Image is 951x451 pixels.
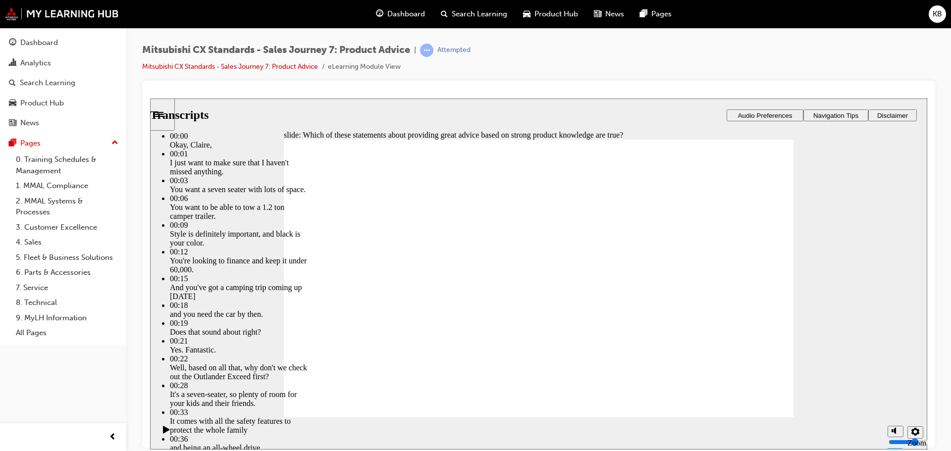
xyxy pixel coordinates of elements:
a: 3. Customer Excellence [12,220,122,235]
span: up-icon [111,137,118,150]
a: 4. Sales [12,235,122,250]
span: guage-icon [9,39,16,48]
span: Product Hub [534,8,578,20]
span: News [605,8,624,20]
a: Dashboard [4,34,122,52]
li: eLearning Module View [328,61,401,73]
div: News [20,117,39,129]
a: Search Learning [4,74,122,92]
div: Pages [20,138,41,149]
button: Pages [4,134,122,152]
a: Mitsubishi CX Standards - Sales Journey 7: Product Advice [142,62,318,71]
span: search-icon [9,79,16,88]
div: Dashboard [20,37,58,49]
a: Analytics [4,54,122,72]
div: 00:36 [20,336,158,345]
img: mmal [5,7,119,20]
span: KB [933,8,942,20]
div: It comes with all the safety features to protect the whole family [20,318,158,336]
span: prev-icon [109,431,116,444]
div: Analytics [20,57,51,69]
a: 1. MMAL Compliance [12,178,122,194]
span: Search Learning [452,8,507,20]
span: news-icon [9,119,16,128]
span: car-icon [9,99,16,108]
span: pages-icon [640,8,647,20]
a: 2. MMAL Systems & Processes [12,194,122,220]
span: news-icon [594,8,601,20]
a: 5. Fleet & Business Solutions [12,250,122,265]
span: Mitsubishi CX Standards - Sales Journey 7: Product Advice [142,45,410,56]
a: search-iconSearch Learning [433,4,515,24]
button: KB [929,5,946,23]
a: 9. MyLH Information [12,310,122,326]
a: news-iconNews [586,4,632,24]
a: 8. Technical [12,295,122,310]
div: Attempted [437,46,471,55]
span: | [414,45,416,56]
a: Product Hub [4,94,122,112]
a: 0. Training Schedules & Management [12,152,122,178]
span: learningRecordVerb_ATTEMPT-icon [420,44,433,57]
span: search-icon [441,8,448,20]
span: car-icon [523,8,530,20]
span: chart-icon [9,59,16,68]
a: All Pages [12,325,122,341]
span: Pages [651,8,672,20]
span: Dashboard [387,8,425,20]
a: guage-iconDashboard [368,4,433,24]
a: pages-iconPages [632,4,680,24]
div: Product Hub [20,98,64,109]
a: News [4,114,122,132]
span: guage-icon [376,8,383,20]
a: 6. Parts & Accessories [12,265,122,280]
a: 7. Service [12,280,122,296]
a: car-iconProduct Hub [515,4,586,24]
div: Search Learning [20,77,75,89]
span: pages-icon [9,139,16,148]
button: DashboardAnalyticsSearch LearningProduct HubNews [4,32,122,134]
div: and being an all-wheel drive. [20,345,158,354]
